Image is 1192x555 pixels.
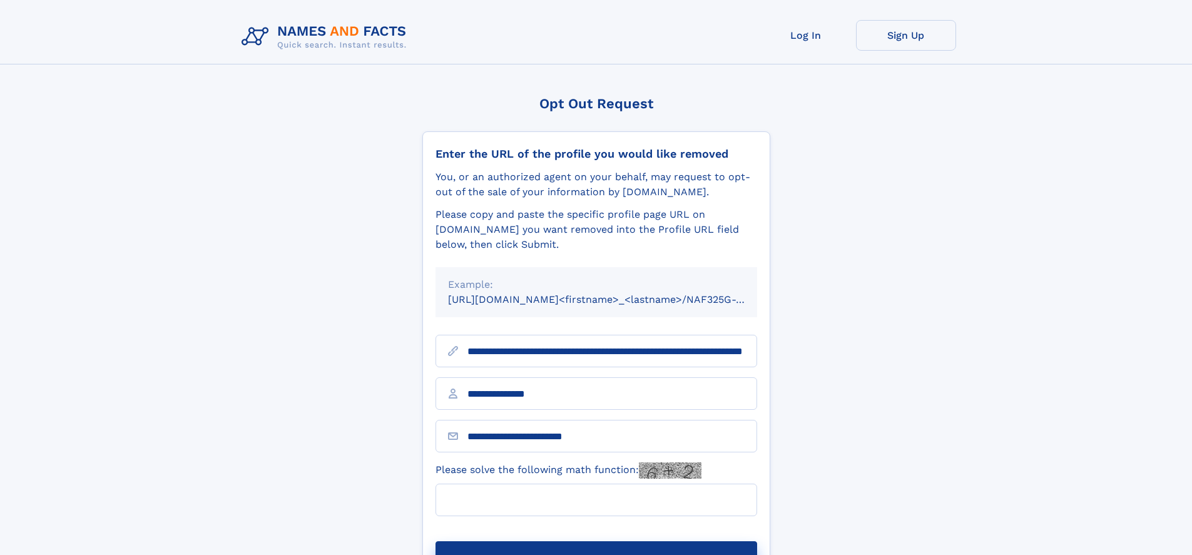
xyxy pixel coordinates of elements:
label: Please solve the following math function: [436,462,701,479]
a: Sign Up [856,20,956,51]
div: Example: [448,277,745,292]
div: Please copy and paste the specific profile page URL on [DOMAIN_NAME] you want removed into the Pr... [436,207,757,252]
a: Log In [756,20,856,51]
img: Logo Names and Facts [237,20,417,54]
small: [URL][DOMAIN_NAME]<firstname>_<lastname>/NAF325G-xxxxxxxx [448,293,781,305]
div: Opt Out Request [422,96,770,111]
div: Enter the URL of the profile you would like removed [436,147,757,161]
div: You, or an authorized agent on your behalf, may request to opt-out of the sale of your informatio... [436,170,757,200]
